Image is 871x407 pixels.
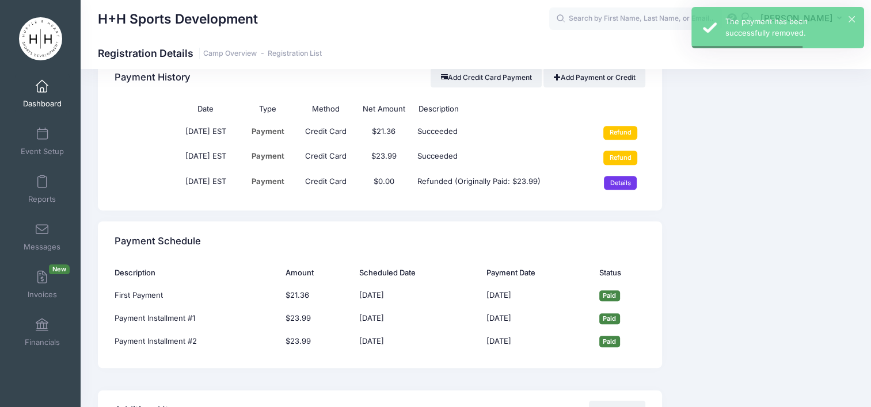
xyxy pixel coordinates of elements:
[115,225,201,258] h4: Payment Schedule
[115,330,280,353] td: Payment Installment #2
[49,264,70,274] span: New
[15,264,70,305] a: InvoicesNew
[603,151,637,164] input: Refund
[280,262,354,284] th: Amount
[115,262,280,284] th: Description
[725,16,855,39] div: The payment has been successfully removed.
[280,284,354,307] td: $21.36
[413,170,587,195] td: Refunded (Originally Paid: $23.99)
[599,290,620,301] span: Paid
[355,170,413,195] td: $0.00
[15,121,70,162] a: Event Setup
[239,170,297,195] td: Payment
[239,120,297,145] td: Payment
[599,313,620,324] span: Paid
[413,145,587,171] td: Succeeded
[115,62,191,94] h4: Payment History
[753,6,854,32] button: [PERSON_NAME]
[280,307,354,330] td: $23.99
[15,312,70,352] a: Financials
[23,99,62,109] span: Dashboard
[296,170,355,195] td: Credit Card
[15,169,70,209] a: Reports
[19,17,62,60] img: H+H Sports Development
[481,262,594,284] th: Payment Date
[355,98,413,120] th: Net Amount
[115,307,280,330] td: Payment Installment #1
[413,98,587,120] th: Description
[355,120,413,145] td: $21.36
[413,120,587,145] td: Succeeded
[481,284,594,307] td: [DATE]
[15,217,70,257] a: Messages
[355,145,413,171] td: $23.99
[24,242,60,252] span: Messages
[481,330,594,353] td: [DATE]
[98,6,258,32] h1: H+H Sports Development
[481,307,594,330] td: [DATE]
[353,307,480,330] td: [DATE]
[28,290,57,300] span: Invoices
[28,194,56,204] span: Reports
[268,49,322,58] a: Registration List
[353,284,480,307] td: [DATE]
[25,337,60,347] span: Financials
[353,330,480,353] td: [DATE]
[604,176,637,190] input: Details
[549,7,722,30] input: Search by First Name, Last Name, or Email...
[353,262,480,284] th: Scheduled Date
[296,98,355,120] th: Method
[173,170,239,195] td: [DATE] EST
[115,284,280,307] td: First Payment
[599,336,620,347] span: Paid
[296,145,355,171] td: Credit Card
[280,330,354,353] td: $23.99
[239,98,297,120] th: Type
[603,126,637,140] input: Refund
[239,145,297,171] td: Payment
[173,120,239,145] td: [DATE] EST
[173,145,239,171] td: [DATE] EST
[594,262,645,284] th: Status
[849,16,855,22] button: ×
[98,47,322,59] h1: Registration Details
[296,120,355,145] td: Credit Card
[173,98,239,120] th: Date
[15,74,70,114] a: Dashboard
[431,68,542,87] button: Add Credit Card Payment
[21,147,64,156] span: Event Setup
[543,68,645,87] a: Add Payment or Credit
[203,49,257,58] a: Camp Overview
